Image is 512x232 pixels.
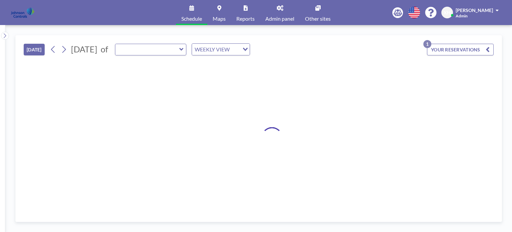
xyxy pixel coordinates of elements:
[444,10,451,16] span: XH
[305,16,331,21] span: Other sites
[101,44,108,54] span: of
[71,44,97,54] span: [DATE]
[213,16,226,21] span: Maps
[456,7,493,13] span: [PERSON_NAME]
[423,40,431,48] p: 1
[193,45,231,54] span: WEEKLY VIEW
[427,44,494,55] button: YOUR RESERVATIONS1
[236,16,255,21] span: Reports
[456,13,468,18] span: Admin
[265,16,294,21] span: Admin panel
[192,44,250,55] div: Search for option
[11,6,34,19] img: organization-logo
[24,44,45,55] button: [DATE]
[232,45,239,54] input: Search for option
[181,16,202,21] span: Schedule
